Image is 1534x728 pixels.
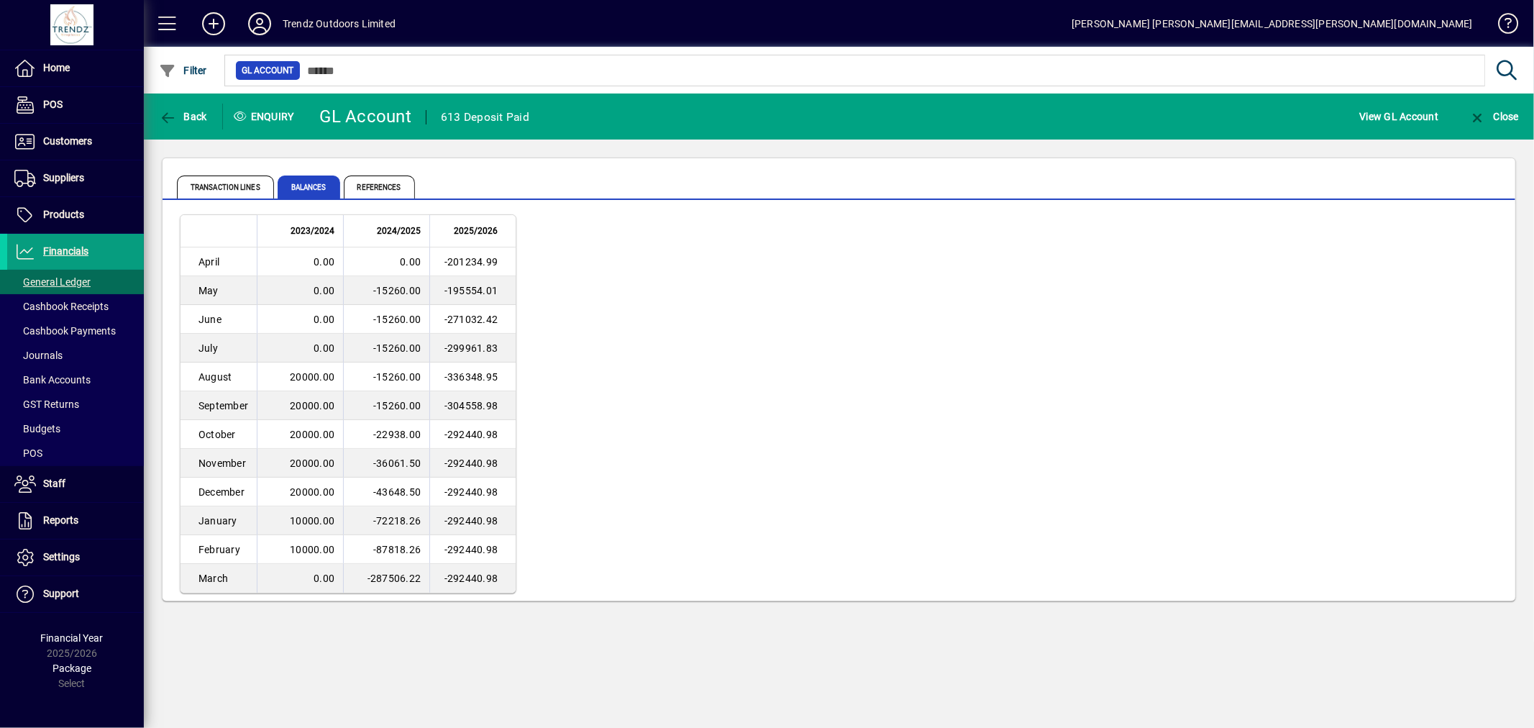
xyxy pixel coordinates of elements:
td: -292440.98 [429,420,516,449]
td: 0.00 [257,305,343,334]
td: 0.00 [257,276,343,305]
a: Knowledge Base [1487,3,1516,50]
button: Profile [237,11,283,37]
td: -15260.00 [343,305,429,334]
span: Customers [43,135,92,147]
td: -195554.01 [429,276,516,305]
td: January [181,506,257,535]
td: -271032.42 [429,305,516,334]
a: GST Returns [7,392,144,417]
a: Support [7,576,144,612]
td: -299961.83 [429,334,516,363]
td: May [181,276,257,305]
td: -292440.98 [429,449,516,478]
td: -15260.00 [343,334,429,363]
td: August [181,363,257,391]
td: 20000.00 [257,391,343,420]
span: GST Returns [14,399,79,410]
span: Cashbook Payments [14,325,116,337]
a: Customers [7,124,144,160]
td: -292440.98 [429,564,516,593]
td: October [181,420,257,449]
td: July [181,334,257,363]
button: Filter [155,58,211,83]
span: Home [43,62,70,73]
span: GL Account [242,63,294,78]
span: Filter [159,65,207,76]
td: -304558.98 [429,391,516,420]
span: Financial Year [41,632,104,644]
div: 613 Deposit Paid [441,106,529,129]
span: Staff [43,478,65,489]
a: Settings [7,540,144,575]
span: Cashbook Receipts [14,301,109,312]
td: 20000.00 [257,449,343,478]
td: 20000.00 [257,363,343,391]
td: 20000.00 [257,478,343,506]
td: March [181,564,257,593]
a: Staff [7,466,144,502]
a: Bank Accounts [7,368,144,392]
td: -36061.50 [343,449,429,478]
td: April [181,247,257,276]
a: POS [7,87,144,123]
td: -15260.00 [343,363,429,391]
td: 20000.00 [257,420,343,449]
td: November [181,449,257,478]
span: Back [159,111,207,122]
td: -15260.00 [343,276,429,305]
span: Settings [43,551,80,563]
span: Suppliers [43,172,84,183]
a: Cashbook Receipts [7,294,144,319]
td: -43648.50 [343,478,429,506]
a: POS [7,441,144,465]
button: Close [1465,104,1522,129]
td: 0.00 [257,247,343,276]
td: December [181,478,257,506]
span: Bank Accounts [14,374,91,386]
div: [PERSON_NAME] [PERSON_NAME][EMAIL_ADDRESS][PERSON_NAME][DOMAIN_NAME] [1072,12,1473,35]
span: References [344,176,415,199]
div: Trendz Outdoors Limited [283,12,396,35]
td: -22938.00 [343,420,429,449]
a: Cashbook Payments [7,319,144,343]
td: -201234.99 [429,247,516,276]
td: 0.00 [257,334,343,363]
td: -336348.95 [429,363,516,391]
span: POS [43,99,63,110]
a: Products [7,197,144,233]
span: Support [43,588,79,599]
span: Budgets [14,423,60,434]
td: -292440.98 [429,535,516,564]
app-page-header-button: Back [144,104,223,129]
span: Transaction lines [177,176,274,199]
td: February [181,535,257,564]
button: Add [191,11,237,37]
span: 2024/2025 [377,223,421,239]
td: 0.00 [257,564,343,593]
div: Enquiry [223,105,309,128]
td: -87818.26 [343,535,429,564]
td: September [181,391,257,420]
span: Balances [278,176,340,199]
a: Home [7,50,144,86]
a: Suppliers [7,160,144,196]
a: Budgets [7,417,144,441]
span: POS [14,447,42,459]
span: 2025/2026 [454,223,498,239]
span: Package [52,663,91,674]
span: Reports [43,514,78,526]
a: Reports [7,503,144,539]
td: -292440.98 [429,478,516,506]
td: 0.00 [343,247,429,276]
button: Back [155,104,211,129]
div: GL Account [320,105,412,128]
td: 10000.00 [257,506,343,535]
td: -292440.98 [429,506,516,535]
td: -15260.00 [343,391,429,420]
a: Journals [7,343,144,368]
app-page-header-button: Close enquiry [1453,104,1534,129]
span: Products [43,209,84,220]
td: -287506.22 [343,564,429,593]
td: June [181,305,257,334]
